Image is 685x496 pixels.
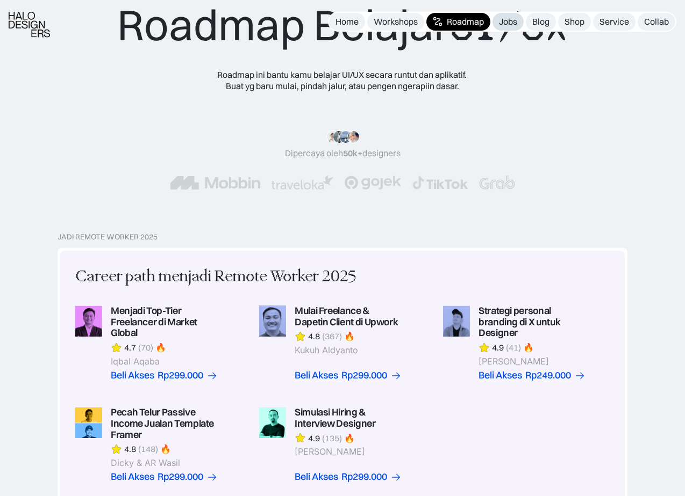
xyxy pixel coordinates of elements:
[295,370,338,381] div: Beli Akses
[329,13,365,31] a: Home
[111,370,154,381] div: Beli Akses
[341,370,387,381] div: Rp299.000
[75,266,356,288] div: Career path menjadi Remote Worker 2025
[295,370,402,381] a: Beli AksesRp299.000
[285,148,401,159] div: Dipercaya oleh designers
[208,69,477,92] div: Roadmap ini bantu kamu belajar UI/UX secara runtut dan aplikatif. Buat yg baru mulai, pindah jalu...
[638,13,675,31] a: Collab
[447,16,484,27] div: Roadmap
[158,370,203,381] div: Rp299.000
[367,13,424,31] a: Workshops
[644,16,669,27] div: Collab
[565,16,584,27] div: Shop
[525,370,571,381] div: Rp249.000
[479,370,586,381] a: Beli AksesRp249.000
[295,471,338,483] div: Beli Akses
[111,471,218,483] a: Beli AksesRp299.000
[374,16,418,27] div: Workshops
[426,13,490,31] a: Roadmap
[600,16,629,27] div: Service
[558,13,591,31] a: Shop
[336,16,359,27] div: Home
[499,16,517,27] div: Jobs
[493,13,524,31] a: Jobs
[532,16,550,27] div: Blog
[450,1,568,52] span: UI/UX
[295,471,402,483] a: Beli AksesRp299.000
[111,471,154,483] div: Beli Akses
[58,232,158,242] div: Jadi Remote Worker 2025
[343,148,362,158] span: 50k+
[593,13,636,31] a: Service
[341,471,387,483] div: Rp299.000
[526,13,556,31] a: Blog
[479,370,522,381] div: Beli Akses
[111,370,218,381] a: Beli AksesRp299.000
[158,471,203,483] div: Rp299.000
